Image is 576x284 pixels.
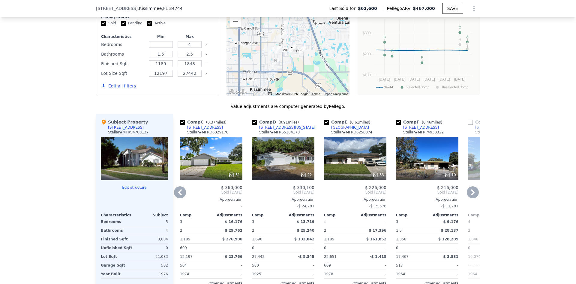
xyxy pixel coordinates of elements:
div: 2707 Michigan Ave [282,19,288,29]
div: Bathrooms [101,226,133,235]
div: 1974 [180,270,210,278]
div: - [180,202,242,210]
button: Clear [205,63,208,65]
button: Clear [205,44,208,46]
div: Value adjustments are computer generated by Pellego . [96,103,480,109]
span: 3 [180,220,182,224]
div: 902 Woodcutter Ct [269,45,276,56]
a: [STREET_ADDRESS] [180,125,223,130]
div: [GEOGRAPHIC_DATA] [331,125,369,130]
span: 0 [324,246,326,250]
div: Characteristics [101,213,134,218]
span: -$ 8,345 [298,255,314,259]
div: 1212 Shawnee Dr [277,42,283,52]
a: Open this area in Google Maps (opens a new window) [228,88,248,96]
div: Adjustments [427,213,458,218]
div: 1005 Schuylkill St [272,58,279,68]
div: 0 [324,218,354,226]
span: , Kissimmee [138,5,183,11]
div: Finished Sqft [101,235,133,243]
span: 0.37 [207,120,215,124]
span: 517 [396,263,403,267]
div: Subject Property [101,119,148,125]
div: 4 [136,226,168,235]
text: Selected Comp [406,85,429,89]
div: Stellar # MFRO6329176 [187,130,228,135]
span: 1,189 [180,237,190,241]
span: 27,442 [252,255,265,259]
text: G [466,42,469,45]
div: 1964 [468,270,498,278]
div: Finished Sqft [101,60,145,68]
div: Min [148,34,174,39]
span: Pellego ARV [387,5,413,11]
span: 0 [468,246,470,250]
a: [STREET_ADDRESS] [468,125,511,130]
div: Adjustments [283,213,314,218]
span: Map data ©2025 Google [275,92,308,96]
div: 1976 [136,270,168,278]
div: 2 [468,226,498,235]
div: 1964 [396,270,426,278]
span: 1,848 [468,237,478,241]
span: 609 [324,263,331,267]
label: Active [147,21,166,26]
div: 33 [372,172,384,178]
a: [GEOGRAPHIC_DATA] [324,125,369,130]
div: 31 [228,172,240,178]
span: Last Sold for [329,5,358,11]
text: B [383,35,385,39]
span: $62,600 [358,5,377,11]
span: $ 3,831 [443,255,458,259]
div: Comp [252,213,283,218]
span: -$ 1,418 [370,255,386,259]
span: Sold [DATE] [324,190,386,195]
div: Bathrooms [101,50,145,58]
span: $ 216,000 [437,185,458,190]
text: F [421,56,423,59]
div: Comp G [468,119,517,125]
span: $ 13,719 [297,220,314,224]
div: [STREET_ADDRESS] [475,125,511,130]
div: Unfinished Sqft [101,244,133,252]
div: Bedrooms [101,218,133,226]
div: 582 [136,261,168,270]
text: 34744 [384,85,393,89]
span: ( miles) [419,120,445,124]
div: Characteristics [101,34,145,39]
text: Unselected Comp [442,85,468,89]
span: 22,651 [324,255,337,259]
span: $ 276,900 [222,237,242,241]
div: 1301 Mill Creek Cir [280,29,286,39]
div: - [428,244,458,252]
div: Bedrooms [101,40,145,49]
span: 0.46 [423,120,431,124]
text: [DATE] [439,77,450,81]
div: Comp [180,213,211,218]
span: 12,197 [180,255,193,259]
span: ( miles) [204,120,229,124]
img: Google [228,88,248,96]
div: [STREET_ADDRESS][US_STATE] [259,125,315,130]
span: ( miles) [347,120,373,124]
text: $100 [363,73,371,77]
div: Lot Size Sqft [101,69,145,78]
input: Active [147,21,152,26]
div: - [212,270,242,278]
span: $ 28,137 [441,228,458,233]
span: 580 [252,263,259,267]
span: $ 16,176 [225,220,242,224]
text: [DATE] [424,77,435,81]
div: Comp E [324,119,373,125]
a: Terms (opens in new tab) [312,92,320,96]
div: 1925 [252,270,282,278]
span: 3 [396,220,398,224]
a: Report a map error [324,92,348,96]
button: Zoom out [229,15,241,27]
button: Show Options [468,2,480,14]
div: 1135 Cherokee Dr [275,44,282,55]
span: $ 29,762 [225,228,242,233]
div: Comp [324,213,355,218]
label: Sold [101,21,116,26]
div: 2 [324,226,354,235]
